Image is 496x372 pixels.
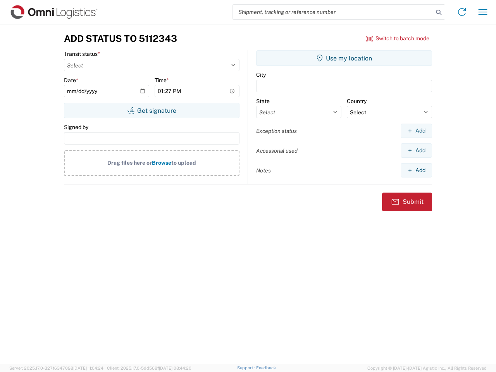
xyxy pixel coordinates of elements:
[107,366,191,370] span: Client: 2025.17.0-5dd568f
[159,366,191,370] span: [DATE] 08:44:20
[256,365,276,370] a: Feedback
[232,5,433,19] input: Shipment, tracking or reference number
[256,167,271,174] label: Notes
[64,124,88,131] label: Signed by
[64,33,177,44] h3: Add Status to 5112343
[347,98,367,105] label: Country
[382,193,432,211] button: Submit
[367,365,487,372] span: Copyright © [DATE]-[DATE] Agistix Inc., All Rights Reserved
[64,77,78,84] label: Date
[64,103,239,118] button: Get signature
[155,77,169,84] label: Time
[401,124,432,138] button: Add
[256,98,270,105] label: State
[171,160,196,166] span: to upload
[107,160,152,166] span: Drag files here or
[256,71,266,78] label: City
[256,50,432,66] button: Use my location
[152,160,171,166] span: Browse
[256,127,297,134] label: Exception status
[366,32,429,45] button: Switch to batch mode
[9,366,103,370] span: Server: 2025.17.0-327f6347098
[237,365,257,370] a: Support
[73,366,103,370] span: [DATE] 11:04:24
[256,147,298,154] label: Accessorial used
[401,163,432,177] button: Add
[64,50,100,57] label: Transit status
[401,143,432,158] button: Add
